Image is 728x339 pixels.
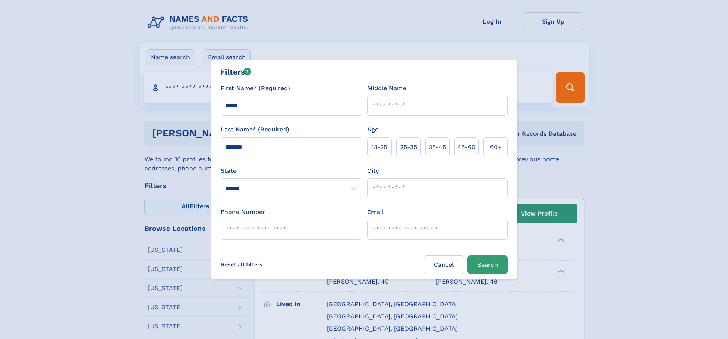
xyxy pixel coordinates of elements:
label: Email [367,208,384,217]
label: City [367,166,379,175]
label: Reset all filters [216,255,268,274]
label: State [221,166,361,175]
button: Search [467,255,508,274]
div: Filters [221,66,251,78]
span: 18‑25 [371,143,387,152]
span: 35‑45 [429,143,446,152]
span: 60+ [490,143,501,152]
label: Last Name* (Required) [221,125,289,134]
label: Age [367,125,378,134]
label: First Name* (Required) [221,84,290,93]
label: Middle Name [367,84,406,93]
span: 45‑60 [457,143,475,152]
label: Cancel [424,255,464,274]
span: 25‑35 [400,143,417,152]
label: Phone Number [221,208,265,217]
